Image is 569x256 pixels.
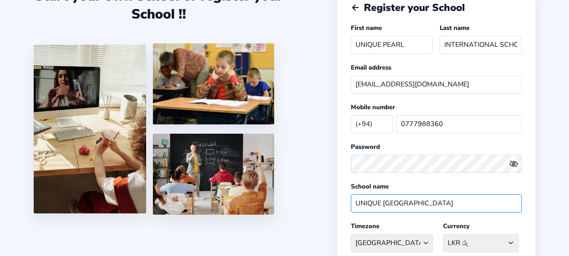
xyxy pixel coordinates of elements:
[509,159,518,168] ion-icon: eye off outline
[351,194,522,213] input: School name
[351,103,395,111] label: Mobile number
[364,1,465,14] span: Register your School
[153,134,274,215] img: 5.png
[351,36,433,54] input: Your first name
[509,159,522,168] button: eye outlineeye off outline
[440,24,470,32] label: Last name
[351,182,389,191] label: School name
[351,3,360,12] button: arrow back outline
[351,222,379,230] label: Timezone
[396,115,522,133] input: Your mobile number
[153,43,274,124] img: 4.png
[440,36,522,54] input: Your last name
[351,143,380,151] label: Password
[351,24,382,32] label: First name
[34,45,146,213] img: 1.jpg
[443,222,470,230] label: Currency
[351,75,522,94] input: Your email address
[351,63,391,72] label: Email address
